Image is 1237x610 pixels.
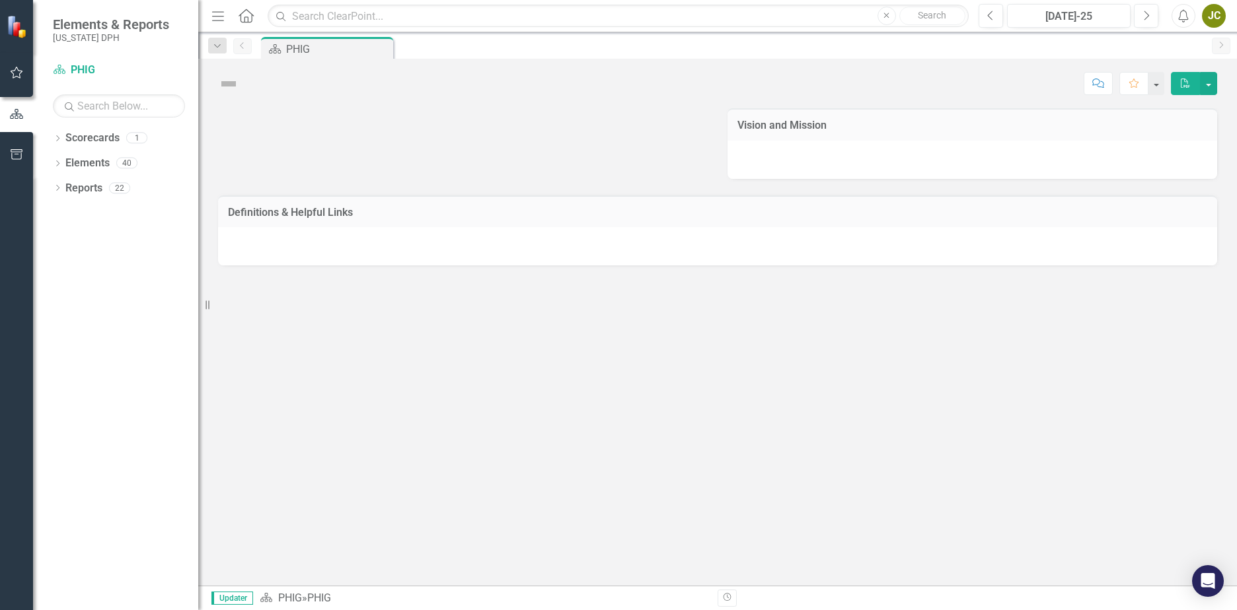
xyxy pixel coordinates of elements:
[260,591,708,606] div: »
[65,131,120,146] a: Scorecards
[109,182,130,193] div: 22
[899,7,965,25] button: Search
[126,133,147,144] div: 1
[268,5,969,28] input: Search ClearPoint...
[116,158,137,169] div: 40
[228,207,1207,219] h3: Definitions & Helpful Links
[65,181,102,196] a: Reports
[211,592,253,605] span: Updater
[53,63,185,78] a: PHIG
[218,73,239,94] img: Not Defined
[737,119,1207,131] h3: Vision and Mission
[53,17,169,32] span: Elements & Reports
[1007,4,1131,28] button: [DATE]-25
[1202,4,1226,28] button: JC
[918,10,946,20] span: Search
[307,592,331,604] div: PHIG
[53,94,185,118] input: Search Below...
[53,32,169,43] small: [US_STATE] DPH
[286,41,390,57] div: PHIG
[1192,565,1224,597] div: Open Intercom Messenger
[1012,9,1126,24] div: [DATE]-25
[7,15,30,38] img: ClearPoint Strategy
[65,156,110,171] a: Elements
[278,592,302,604] a: PHIG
